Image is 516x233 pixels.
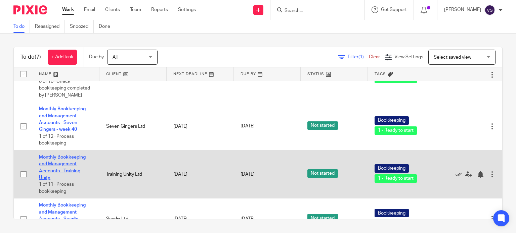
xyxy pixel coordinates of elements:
[13,5,47,14] img: Pixie
[167,150,234,198] td: [DATE]
[13,20,30,33] a: To do
[375,209,409,217] span: Bookkeeping
[35,20,65,33] a: Reassigned
[130,6,141,13] a: Team
[39,203,86,221] a: Monthly Bookkeeping and Management Accounts - Scarlix
[381,7,407,12] span: Get Support
[20,54,41,61] h1: To do
[99,102,167,150] td: Seven Gingers Ltd
[105,6,120,13] a: Clients
[348,55,369,59] span: Filter
[113,55,118,60] span: All
[284,8,344,14] input: Search
[48,50,77,65] a: + Add task
[89,54,104,60] p: Due by
[375,72,386,76] span: Tags
[99,20,115,33] a: Done
[484,5,495,15] img: svg%3E
[307,121,338,130] span: Not started
[39,107,86,132] a: Monthly Bookkeeping and Management Accounts - Seven Gingers - week 40
[62,6,74,13] a: Work
[178,6,196,13] a: Settings
[369,55,380,59] a: Clear
[39,79,90,98] span: 0 of 10 · Check bookkeeping completed by [PERSON_NAME]
[39,134,74,146] span: 1 of 12 · Process bookkeeping
[241,217,255,221] span: [DATE]
[434,55,471,60] span: Select saved view
[375,116,409,125] span: Bookkeeping
[84,6,95,13] a: Email
[375,174,417,183] span: 1 - Ready to start
[167,102,234,150] td: [DATE]
[375,164,409,173] span: Bookkeeping
[151,6,168,13] a: Reports
[241,172,255,177] span: [DATE]
[99,150,167,198] td: Training Unity Ltd
[394,55,423,59] span: View Settings
[307,169,338,178] span: Not started
[444,6,481,13] p: [PERSON_NAME]
[375,126,417,135] span: 1 - Ready to start
[39,155,86,180] a: Monthly Bookkeeping and Management Accounts - Training Unity
[307,214,338,222] span: Not started
[358,55,364,59] span: (1)
[241,124,255,129] span: [DATE]
[455,171,465,178] a: Mark as done
[70,20,94,33] a: Snoozed
[35,54,41,60] span: (7)
[39,182,74,194] span: 1 of 11 · Process bookkeeping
